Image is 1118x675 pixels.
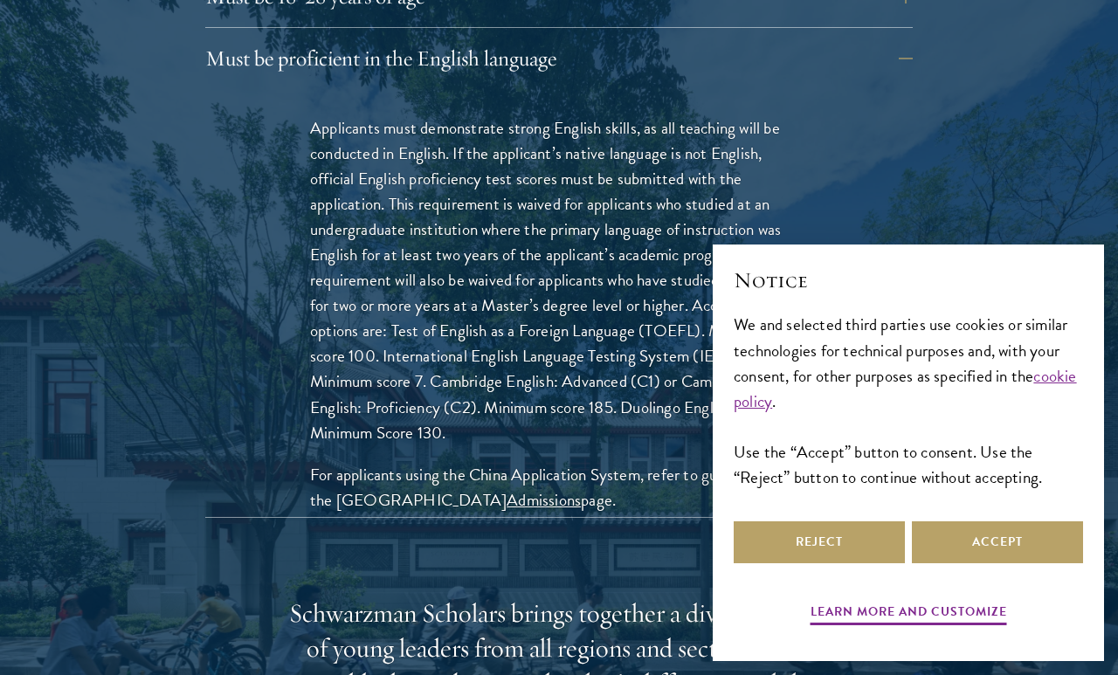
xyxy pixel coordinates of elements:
h2: Notice [734,265,1083,295]
button: Must be proficient in the English language [205,38,913,79]
a: cookie policy [734,363,1077,414]
button: Learn more and customize [811,601,1007,628]
button: Accept [912,521,1083,563]
a: Admissions [507,487,581,513]
p: For applicants using the China Application System, refer to guidelines on the [GEOGRAPHIC_DATA] p... [310,462,808,513]
button: Reject [734,521,905,563]
p: Applicants must demonstrate strong English skills, as all teaching will be conducted in English. ... [310,115,808,445]
div: We and selected third parties use cookies or similar technologies for technical purposes and, wit... [734,312,1083,489]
